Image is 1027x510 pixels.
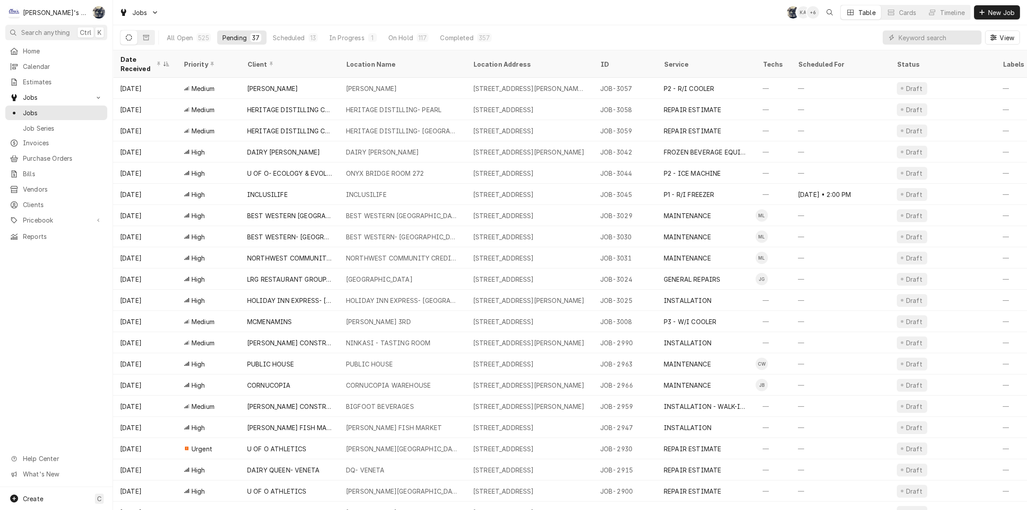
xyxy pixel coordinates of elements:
div: JOB-2959 [593,396,657,417]
span: Ctrl [80,28,91,37]
div: Completed [440,33,473,42]
div: — [756,141,791,162]
span: High [192,190,205,199]
div: [PERSON_NAME] [247,84,298,93]
div: HERITAGE DISTILLING- PEARL [346,105,441,114]
input: Keyword search [899,30,977,45]
span: Invoices [23,138,103,147]
div: INSTALLATION [664,296,711,305]
span: Pricebook [23,215,90,225]
div: 357 [479,33,490,42]
span: Jobs [23,108,103,117]
div: HERITAGE DISTILLING COMPANY [247,105,332,114]
div: INSTALLATION [664,338,711,348]
div: INSTALLATION [664,423,711,432]
div: JOB-3024 [593,268,657,290]
span: Medium [192,402,214,411]
div: JOB-3031 [593,247,657,268]
div: JOB-3030 [593,226,657,247]
div: MAINTENANCE [664,381,711,390]
div: Scheduled For [798,60,881,69]
span: C [97,494,102,503]
div: JOB-3058 [593,99,657,120]
div: — [791,396,890,417]
div: — [756,311,791,332]
a: Bills [5,166,107,181]
div: DAIRY [PERSON_NAME] [346,147,419,157]
div: Status [897,60,987,69]
div: Draft [905,317,924,326]
div: [DATE] [113,226,177,247]
a: Clients [5,197,107,212]
div: MCMENAMINS [247,317,292,326]
span: Job Series [23,124,103,133]
a: Go to Pricebook [5,213,107,227]
div: — [791,332,890,353]
div: Table [858,8,876,17]
div: — [791,78,890,99]
div: Mikah Levitt-Freimuth's Avatar [756,209,768,222]
div: Draft [905,105,924,114]
div: — [756,184,791,205]
div: Pending [222,33,247,42]
span: High [192,381,205,390]
div: Mikah Levitt-Freimuth's Avatar [756,252,768,264]
div: Johnny Guerra's Avatar [756,273,768,285]
div: In Progress [329,33,365,42]
div: MAINTENANCE [664,359,711,369]
div: [STREET_ADDRESS][PERSON_NAME] [473,296,585,305]
div: REPAIR ESTIMATE [664,465,721,475]
div: INCLUSILIFE [346,190,387,199]
div: — [791,459,890,480]
div: P2 - R/I COOLER [664,84,714,93]
div: [DATE] [113,162,177,184]
div: — [756,78,791,99]
div: MAINTENANCE [664,211,711,220]
div: On Hold [388,33,413,42]
div: JOB-3057 [593,78,657,99]
div: FROZEN BEVERAGE EQUIP REPAIR [664,147,749,157]
a: Go to Jobs [5,90,107,105]
div: [DATE] [113,290,177,311]
div: [PERSON_NAME]'s Refrigeration [23,8,88,17]
div: Sarah Bendele's Avatar [93,6,105,19]
a: Go to Jobs [116,5,162,20]
div: HERITAGE DISTILLING COMPANY [247,126,332,136]
span: High [192,211,205,220]
div: [STREET_ADDRESS] [473,190,534,199]
div: Cards [899,8,917,17]
div: JOB-3059 [593,120,657,141]
div: ML [756,230,768,243]
a: Calendar [5,59,107,74]
span: Clients [23,200,103,209]
div: 1 [370,33,375,42]
div: Cameron Ward's Avatar [756,358,768,370]
div: JOB-2963 [593,353,657,374]
div: BEST WESTERN- [GEOGRAPHIC_DATA] [346,232,459,242]
div: — [791,290,890,311]
div: [DATE] [113,99,177,120]
div: Date Received [120,55,161,73]
div: CORNUCOPIA WAREHOUSE [346,381,431,390]
span: Urgent [192,444,212,453]
div: Draft [905,338,924,348]
div: BEST WESTERN [GEOGRAPHIC_DATA][US_STATE] [247,211,332,220]
div: — [756,438,791,459]
div: — [791,438,890,459]
div: JOB-2915 [593,459,657,480]
div: CORNUCOPIA [247,381,291,390]
span: High [192,296,205,305]
div: [DATE] [113,141,177,162]
span: High [192,232,205,242]
a: Vendors [5,182,107,196]
a: Job Series [5,121,107,136]
div: Draft [905,211,924,220]
div: U OF O- ECOLOGY & EVOLUTION [247,169,332,178]
span: What's New [23,469,102,479]
div: — [756,290,791,311]
a: Purchase Orders [5,151,107,166]
div: [DATE] [113,374,177,396]
div: [DATE] [113,438,177,459]
span: Medium [192,126,214,136]
a: Go to Help Center [5,451,107,466]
